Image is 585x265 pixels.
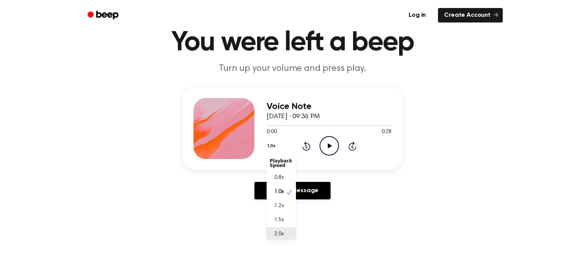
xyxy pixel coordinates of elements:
[267,156,296,171] div: Playback Speed
[274,202,284,210] span: 1.2x
[274,174,284,182] span: 0.8x
[274,230,284,238] span: 2.0x
[274,188,284,196] span: 1.0x
[267,154,296,239] div: 1.0x
[267,140,278,153] button: 1.0x
[274,216,284,224] span: 1.5x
